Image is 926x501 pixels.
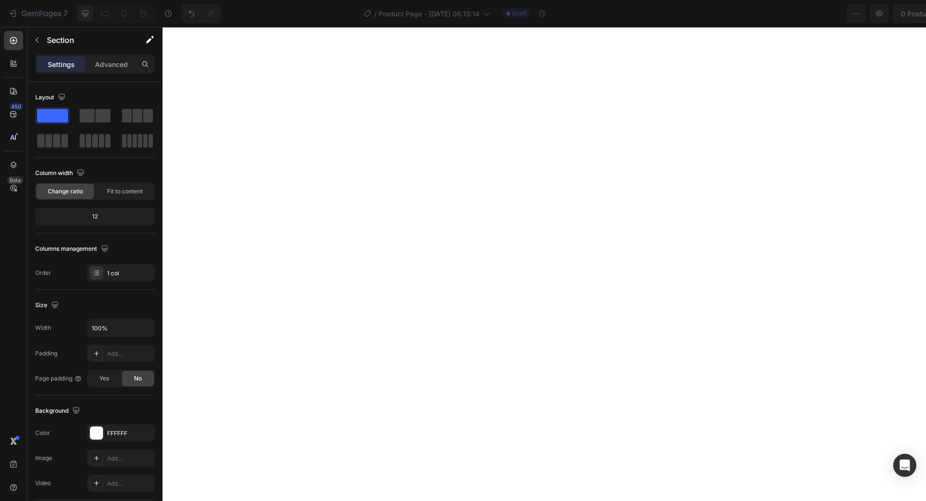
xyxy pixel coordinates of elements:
[37,210,153,223] div: 12
[862,4,902,23] button: Publish
[893,454,916,477] div: Open Intercom Messenger
[379,9,479,19] span: Product Page - [DATE] 06:13:14
[35,374,82,383] div: Page padding
[834,10,850,18] span: Save
[48,59,75,69] p: Settings
[374,9,377,19] span: /
[35,349,57,358] div: Padding
[63,8,68,19] p: 7
[35,479,51,487] div: Video
[107,454,152,463] div: Add...
[826,4,858,23] button: Save
[107,429,152,438] div: FFFFFF
[134,374,142,383] span: No
[35,167,86,180] div: Column width
[35,91,68,104] div: Layout
[35,324,51,332] div: Width
[107,187,143,196] span: Fit to content
[48,187,83,196] span: Change ratio
[35,269,51,277] div: Order
[35,243,110,256] div: Columns management
[35,405,82,418] div: Background
[736,9,801,19] span: 0 product assigned
[4,4,72,23] button: 7
[35,454,52,462] div: Image
[512,9,527,18] span: Draft
[35,299,61,312] div: Size
[95,59,128,69] p: Advanced
[728,4,822,23] button: 0 product assigned
[182,4,221,23] div: Undo/Redo
[88,319,154,337] input: Auto
[99,374,109,383] span: Yes
[7,176,23,184] div: Beta
[107,479,152,488] div: Add...
[870,9,894,19] div: Publish
[107,269,152,278] div: 1 col
[163,27,926,501] iframe: Design area
[107,350,152,358] div: Add...
[9,103,23,110] div: 450
[35,429,50,437] div: Color
[47,34,126,46] p: Section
